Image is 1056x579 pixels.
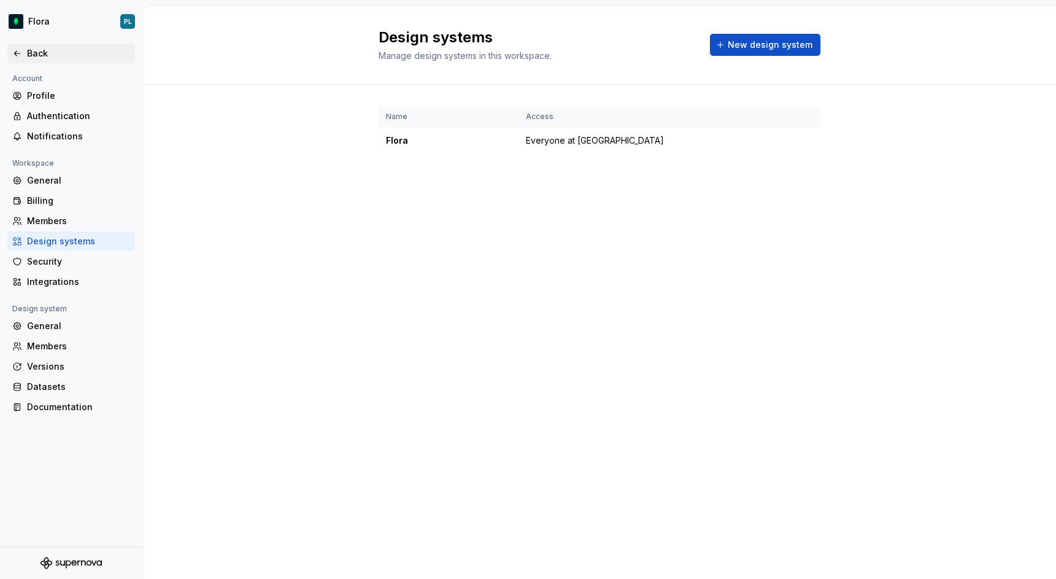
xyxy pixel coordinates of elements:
div: Workspace [7,156,59,171]
span: Manage design systems in this workspace. [379,50,552,61]
div: General [27,320,130,332]
div: Members [27,215,130,227]
div: Documentation [27,401,130,413]
div: Billing [27,195,130,207]
div: Flora [386,134,511,147]
a: General [7,171,135,190]
div: Notifications [27,130,130,142]
div: Design system [7,301,72,316]
a: General [7,316,135,336]
a: Notifications [7,126,135,146]
a: Integrations [7,272,135,292]
th: Access [518,107,701,127]
a: Datasets [7,377,135,397]
div: Authentication [27,110,130,122]
a: Design systems [7,231,135,251]
a: Profile [7,86,135,106]
div: PL [124,17,132,26]
div: Datasets [27,381,130,393]
a: Versions [7,357,135,376]
div: General [27,174,130,187]
img: c58756a3-8a29-4b4b-9d30-f654aac74528.png [9,14,23,29]
div: Members [27,340,130,352]
svg: Supernova Logo [40,557,102,569]
div: Integrations [27,276,130,288]
a: Members [7,336,135,356]
div: Versions [27,360,130,373]
a: Billing [7,191,135,211]
span: New design system [728,39,812,51]
a: Authentication [7,106,135,126]
th: Name [379,107,518,127]
div: Account [7,71,47,86]
a: Documentation [7,397,135,417]
div: Profile [27,90,130,102]
a: Members [7,211,135,231]
button: FloraPL [2,8,140,35]
div: Security [27,255,130,268]
div: Back [27,47,130,60]
a: Security [7,252,135,271]
div: Flora [28,15,50,28]
span: Everyone at [GEOGRAPHIC_DATA] [526,134,664,147]
a: Back [7,44,135,63]
h2: Design systems [379,28,695,47]
div: Design systems [27,235,130,247]
button: New design system [710,34,820,56]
